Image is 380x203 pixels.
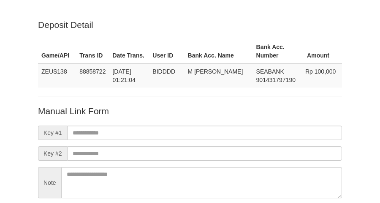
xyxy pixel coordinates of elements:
[38,105,342,117] p: Manual Link Form
[112,68,136,83] span: [DATE] 01:21:04
[76,39,109,63] th: Trans ID
[305,68,336,75] span: Rp 100,000
[256,77,296,83] span: Copy 901431797190 to clipboard
[38,167,61,198] span: Note
[256,68,284,75] span: SEABANK
[38,126,67,140] span: Key #1
[185,39,253,63] th: Bank Acc. Name
[38,63,76,88] td: ZEUS138
[302,39,342,63] th: Amount
[38,146,67,161] span: Key #2
[38,19,342,31] p: Deposit Detail
[109,39,149,63] th: Date Trans.
[149,39,184,63] th: User ID
[38,39,76,63] th: Game/API
[76,63,109,88] td: 88858722
[188,68,243,75] span: M [PERSON_NAME]
[152,68,175,75] span: BIDDDD
[253,39,302,63] th: Bank Acc. Number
